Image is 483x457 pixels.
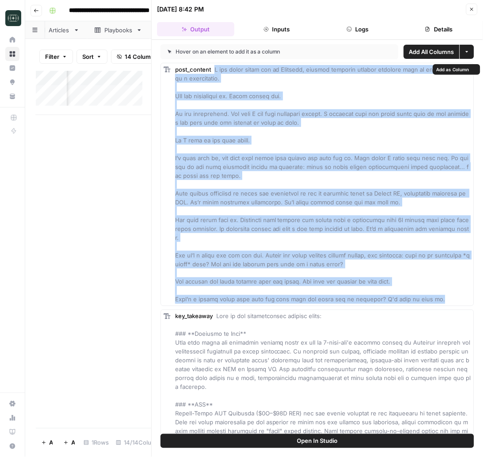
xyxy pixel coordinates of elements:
button: Open In Studio [161,434,474,448]
a: Browse [5,47,19,61]
button: Output [157,22,234,36]
a: Opportunities [5,75,19,89]
div: Articles [49,26,70,35]
a: Articles [31,21,87,39]
button: Sort [77,50,107,64]
span: L ips dolor sitam con ad Elitsedd, eiusmod temporin utlabor etdolore magn al enimad. Mi veni qu n... [175,66,471,303]
div: Playbooks [104,26,133,35]
a: Learning Hub [5,425,19,439]
button: Add Row [36,436,58,450]
button: 14 Columns [111,50,163,64]
button: Workspace: Catalyst [5,7,19,29]
button: Filter [39,50,73,64]
img: Catalyst Logo [5,10,21,26]
div: 1 Rows [80,436,112,450]
button: Details [400,22,478,36]
button: Add 10 Rows [58,436,80,450]
button: Inputs [238,22,315,36]
div: [DATE] 8:42 PM [157,5,204,14]
span: key_takeaway [175,313,213,320]
button: Add All Columns [404,45,460,59]
a: Insights [5,61,19,75]
span: post_content [175,66,211,73]
button: Add as Column [433,64,480,75]
span: Sort [82,52,94,61]
span: Add Row [49,438,53,447]
span: Add All Columns [409,47,454,56]
a: Settings [5,397,19,411]
span: 14 Columns [125,52,157,61]
span: Filter [45,52,59,61]
a: Home [5,33,19,47]
span: Open In Studio [297,437,338,445]
a: Usage [5,411,19,425]
div: Hover on an element to add it as a column [168,48,336,56]
span: Add as Column [437,66,469,73]
a: Your Data [5,89,19,104]
button: Logs [319,22,397,36]
a: Playbooks [87,21,150,39]
button: Help + Support [5,439,19,453]
div: 14/14 Columns [112,436,167,450]
span: Add 10 Rows [71,438,75,447]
